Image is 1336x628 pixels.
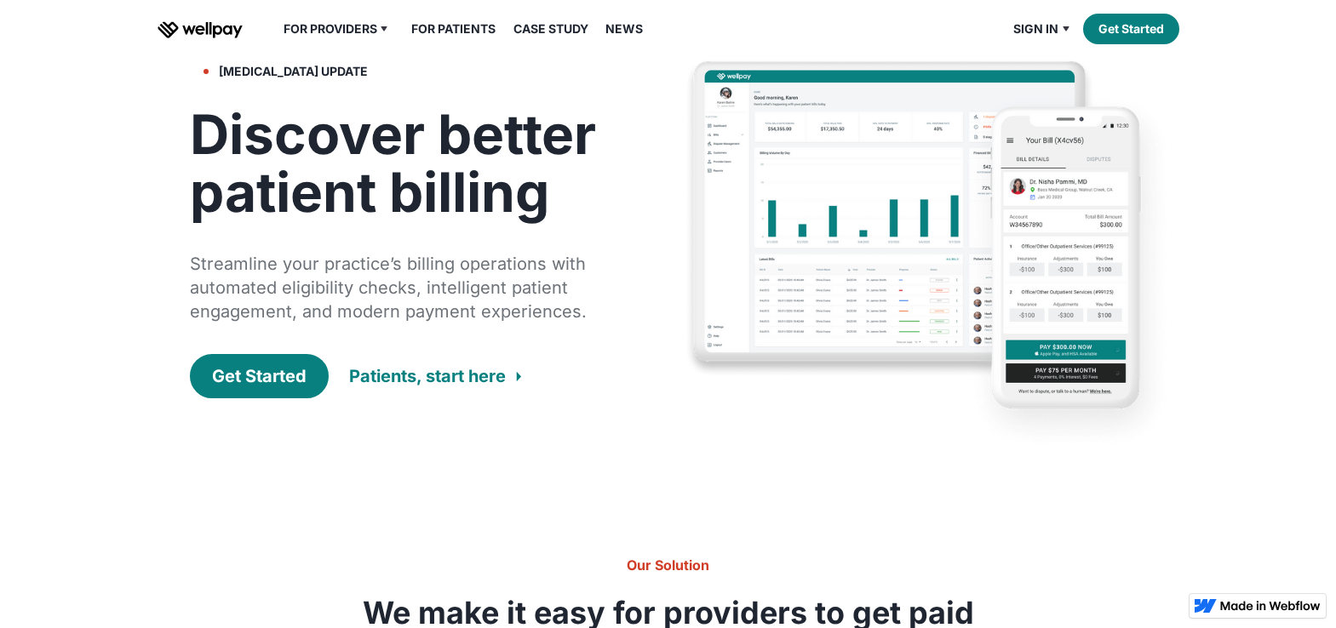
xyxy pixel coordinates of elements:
[190,106,621,221] h1: Discover better patient billing
[212,364,307,388] div: Get Started
[219,61,368,82] div: [MEDICAL_DATA] update
[1220,601,1321,611] img: Made in Webflow
[503,19,599,39] a: Case Study
[349,364,506,388] div: Patients, start here
[595,19,653,39] a: News
[190,252,621,323] div: Streamline your practice’s billing operations with automated eligibility checks, intelligent pati...
[1003,19,1083,39] div: Sign in
[190,354,329,398] a: Get Started
[158,19,243,39] a: home
[349,356,521,397] a: Patients, start here
[1083,14,1179,44] a: Get Started
[362,555,975,575] h6: Our Solution
[1013,19,1058,39] div: Sign in
[284,19,377,39] div: For Providers
[401,19,506,39] a: For Patients
[273,19,402,39] div: For Providers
